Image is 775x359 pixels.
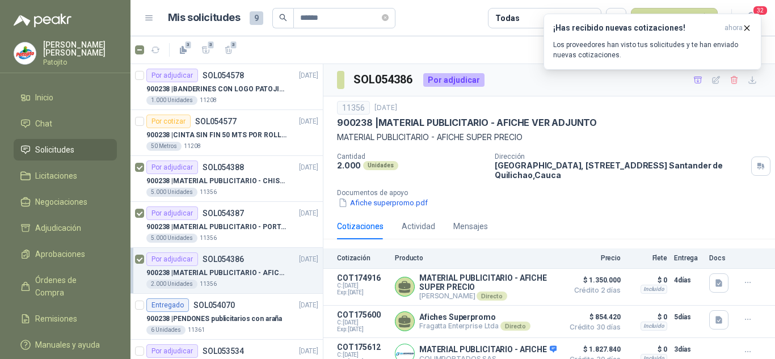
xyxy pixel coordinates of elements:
div: Incluido [641,322,667,331]
a: Por adjudicarSOL054386[DATE] 900238 |MATERIAL PUBLICITARIO - AFICHE VER ADJUNTO2.000 Unidades11356 [130,248,323,294]
p: 900238 | CINTA SIN FIN 50 MTS POR ROLLO - VER DOC ADJUNTO [146,130,288,141]
p: [GEOGRAPHIC_DATA], [STREET_ADDRESS] Santander de Quilichao , Cauca [495,161,747,180]
div: Por adjudicar [146,344,198,358]
p: Afiches Superpromo [419,312,530,322]
span: C: [DATE] [337,352,388,358]
a: Licitaciones [14,165,117,187]
div: Por adjudicar [146,69,198,82]
span: Licitaciones [35,170,77,182]
img: Logo peakr [14,14,71,27]
p: Patojito [43,59,117,66]
p: 11208 [200,96,217,105]
div: Cotizaciones [337,220,384,233]
span: Manuales y ayuda [35,339,100,351]
p: [DATE] [299,70,318,81]
button: Afiche superpromo.pdf [337,197,429,209]
button: ¡Has recibido nuevas cotizaciones!ahora Los proveedores han visto tus solicitudes y te han enviad... [544,14,761,70]
div: 6 Unidades [146,326,186,335]
p: COT175612 [337,343,388,352]
p: 11356 [200,280,217,289]
span: 3 [184,40,192,49]
p: Cotización [337,254,388,262]
p: Dirección [495,153,747,161]
p: Precio [564,254,621,262]
span: Exp: [DATE] [337,289,388,296]
p: SOL054578 [203,71,244,79]
span: $ 854.420 [564,310,621,324]
span: Adjudicación [35,222,81,234]
p: SOL053534 [203,347,244,355]
p: SOL054070 [193,301,235,309]
p: Producto [395,254,557,262]
span: ahora [725,23,743,33]
button: 3 [174,41,192,59]
a: Por adjudicarSOL054578[DATE] 900238 |BANDERINES CON LOGO PATOJITO - VER DOC ADJUNTO1.000 Unidades... [130,64,323,110]
span: $ 1.827.840 [564,343,621,356]
a: Órdenes de Compra [14,269,117,303]
span: C: [DATE] [337,319,388,326]
div: Por adjudicar [146,252,198,266]
h3: ¡Has recibido nuevas cotizaciones! [553,23,720,33]
p: SOL054388 [203,163,244,171]
p: 11361 [188,326,205,335]
p: Documentos de apoyo [337,189,770,197]
span: Aprobaciones [35,248,85,260]
span: Negociaciones [35,196,87,208]
a: Solicitudes [14,139,117,161]
a: Manuales y ayuda [14,334,117,356]
span: Crédito 2 días [564,287,621,294]
a: Remisiones [14,308,117,330]
p: Flete [627,254,667,262]
button: Nueva solicitud [631,8,718,28]
a: Inicio [14,87,117,108]
p: 3 días [674,343,702,356]
div: 5.000 Unidades [146,234,197,243]
p: 11356 [200,188,217,197]
span: Chat [35,117,52,130]
div: Actividad [402,220,435,233]
p: COT175600 [337,310,388,319]
span: Órdenes de Compra [35,274,106,299]
button: 32 [741,8,761,28]
a: Negociaciones [14,191,117,213]
a: Aprobaciones [14,243,117,265]
p: [DATE] [299,208,318,219]
p: $ 0 [627,343,667,356]
span: Inicio [35,91,53,104]
p: Cantidad [337,153,486,161]
p: 2.000 [337,161,361,170]
h3: SOL054386 [353,71,414,88]
p: 11208 [184,142,201,151]
p: Docs [709,254,732,262]
p: [DATE] [299,346,318,357]
p: [DATE] [299,162,318,173]
p: [DATE] [299,300,318,311]
p: MATERIAL PUBLICITARIO - AFICHE SUPER PRECIO [337,131,761,143]
a: Adjudicación [14,217,117,239]
span: 9 [250,11,263,25]
p: Fragatta Enterprise Ltda [419,322,530,331]
p: 11356 [200,234,217,243]
p: SOL054387 [203,209,244,217]
div: Incluido [641,285,667,294]
div: Directo [477,292,507,301]
span: 32 [752,5,768,16]
span: Remisiones [35,312,77,325]
p: $ 0 [627,273,667,287]
div: 50 Metros [146,142,182,151]
div: Por adjudicar [146,161,198,174]
p: 900238 | MATERIAL PUBLICITARIO - PORTAPRECIOS VER ADJUNTO [146,222,288,233]
div: 11356 [337,101,370,115]
button: 3 [197,41,215,59]
p: MATERIAL PUBLICITARIO - AFICHE [419,345,557,355]
p: [DATE] [374,103,397,113]
div: 5.000 Unidades [146,188,197,197]
button: 3 [220,41,238,59]
a: Por adjudicarSOL054388[DATE] 900238 |MATERIAL PUBLICITARIO - CHISPA PATOJITO VER ADJUNTO5.000 Uni... [130,156,323,202]
p: COT174916 [337,273,388,282]
p: 900238 | PENDONES publicitarios con araña [146,314,282,324]
p: Entrega [674,254,702,262]
p: MATERIAL PUBLICITARIO - AFICHE SUPER PRECIO [419,273,557,292]
div: Por adjudicar [423,73,485,87]
a: Por cotizarSOL054577[DATE] 900238 |CINTA SIN FIN 50 MTS POR ROLLO - VER DOC ADJUNTO50 Metros11208 [130,110,323,156]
